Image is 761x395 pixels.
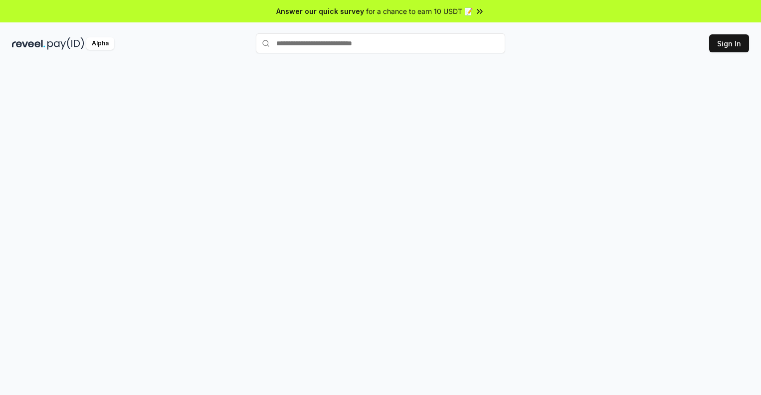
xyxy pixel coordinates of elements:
[86,37,114,50] div: Alpha
[12,37,45,50] img: reveel_dark
[366,6,473,16] span: for a chance to earn 10 USDT 📝
[276,6,364,16] span: Answer our quick survey
[47,37,84,50] img: pay_id
[709,34,749,52] button: Sign In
